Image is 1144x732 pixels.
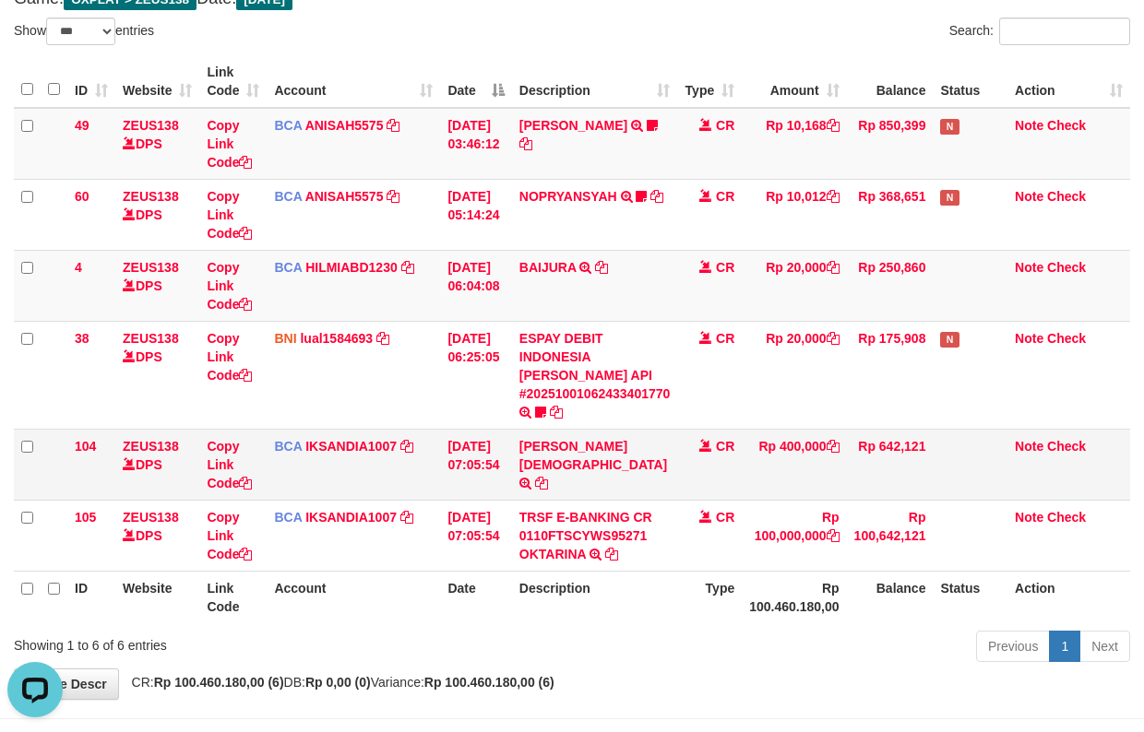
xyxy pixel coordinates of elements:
[376,331,389,346] a: Copy lual1584693 to clipboard
[67,55,115,108] th: ID: activate to sort column ascending
[440,500,511,571] td: [DATE] 07:05:54
[199,55,267,108] th: Link Code: activate to sort column ascending
[1015,331,1043,346] a: Note
[1047,510,1086,525] a: Check
[75,510,96,525] span: 105
[440,108,511,180] td: [DATE] 03:46:12
[1015,439,1043,454] a: Note
[400,439,413,454] a: Copy IKSANDIA1007 to clipboard
[519,136,532,151] a: Copy INA PAUJANAH to clipboard
[933,571,1007,623] th: Status
[305,189,384,204] a: ANISAH5575
[440,179,511,250] td: [DATE] 05:14:24
[742,500,846,571] td: Rp 100,000,000
[274,118,302,133] span: BCA
[199,571,267,623] th: Link Code
[1015,189,1043,204] a: Note
[650,189,663,204] a: Copy NOPRYANSYAH to clipboard
[46,18,115,45] select: Showentries
[440,321,511,429] td: [DATE] 06:25:05
[827,118,840,133] a: Copy Rp 10,168 to clipboard
[115,179,199,250] td: DPS
[605,547,618,561] a: Copy TRSF E-BANKING CR 0110FTSCYWS95271 OKTARINA to clipboard
[933,55,1007,108] th: Status
[387,118,399,133] a: Copy ANISAH5575 to clipboard
[115,55,199,108] th: Website: activate to sort column ascending
[940,190,959,206] span: Has Note
[949,18,1130,45] label: Search:
[519,189,617,204] a: NOPRYANSYAH
[677,571,742,623] th: Type
[67,571,115,623] th: ID
[305,439,397,454] a: IKSANDIA1007
[847,179,934,250] td: Rp 368,651
[1047,118,1086,133] a: Check
[14,629,463,655] div: Showing 1 to 6 of 6 entries
[940,332,959,348] span: Has Note
[75,331,89,346] span: 38
[742,429,846,500] td: Rp 400,000
[976,631,1050,662] a: Previous
[274,439,302,454] span: BCA
[742,571,846,623] th: Rp 100.460.180,00
[401,260,414,275] a: Copy HILMIABD1230 to clipboard
[827,439,840,454] a: Copy Rp 400,000 to clipboard
[1047,439,1086,454] a: Check
[75,189,89,204] span: 60
[207,510,252,561] a: Copy Link Code
[274,189,302,204] span: BCA
[305,260,398,275] a: HILMIABD1230
[519,260,577,275] a: BAIJURA
[847,571,934,623] th: Balance
[716,439,734,454] span: CR
[305,510,397,525] a: IKSANDIA1007
[716,189,734,204] span: CR
[115,500,199,571] td: DPS
[440,55,511,108] th: Date: activate to sort column descending
[716,260,734,275] span: CR
[207,260,252,312] a: Copy Link Code
[519,439,667,472] a: [PERSON_NAME][DEMOGRAPHIC_DATA]
[847,500,934,571] td: Rp 100,642,121
[742,55,846,108] th: Amount: activate to sort column ascending
[742,250,846,321] td: Rp 20,000
[827,189,840,204] a: Copy Rp 10,012 to clipboard
[207,118,252,170] a: Copy Link Code
[512,571,678,623] th: Description
[400,510,413,525] a: Copy IKSANDIA1007 to clipboard
[123,260,179,275] a: ZEUS138
[716,118,734,133] span: CR
[115,250,199,321] td: DPS
[387,189,399,204] a: Copy ANISAH5575 to clipboard
[1007,55,1130,108] th: Action: activate to sort column ascending
[274,260,302,275] span: BCA
[440,571,511,623] th: Date
[595,260,608,275] a: Copy BAIJURA to clipboard
[847,321,934,429] td: Rp 175,908
[512,55,678,108] th: Description: activate to sort column ascending
[677,55,742,108] th: Type: activate to sort column ascending
[154,675,284,690] strong: Rp 100.460.180,00 (6)
[207,439,252,490] a: Copy Link Code
[267,55,440,108] th: Account: activate to sort column ascending
[115,429,199,500] td: DPS
[115,108,199,180] td: DPS
[519,118,627,133] a: [PERSON_NAME]
[1047,331,1086,346] a: Check
[274,510,302,525] span: BCA
[827,528,840,543] a: Copy Rp 100,000,000 to clipboard
[14,18,154,45] label: Show entries
[1047,189,1086,204] a: Check
[742,179,846,250] td: Rp 10,012
[716,510,734,525] span: CR
[550,405,563,419] a: Copy ESPAY DEBIT INDONESIA KOE DANA API #20251001062433401770 to clipboard
[1049,631,1080,662] a: 1
[115,321,199,429] td: DPS
[847,429,934,500] td: Rp 642,121
[440,250,511,321] td: [DATE] 06:04:08
[742,321,846,429] td: Rp 20,000
[305,118,384,133] a: ANISAH5575
[274,331,296,346] span: BNI
[123,331,179,346] a: ZEUS138
[827,260,840,275] a: Copy Rp 20,000 to clipboard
